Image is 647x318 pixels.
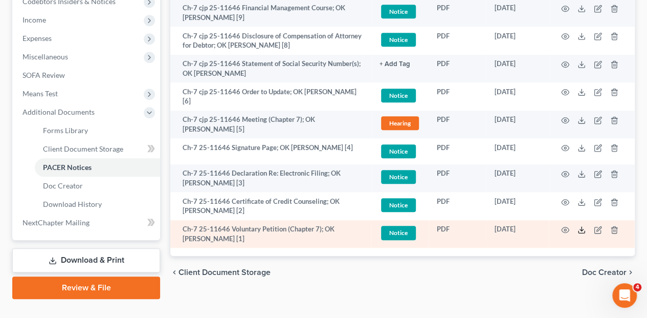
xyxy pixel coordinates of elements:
[429,192,486,220] td: PDF
[381,198,416,212] span: Notice
[170,192,371,220] td: Ch-7 25-11646 Certificate of Credit Counseling; OK [PERSON_NAME] [2]
[380,224,420,241] a: Notice
[582,268,635,277] button: Doc Creator chevron_right
[429,220,486,248] td: PDF
[170,111,371,139] td: Ch-7 cjp 25-11646 Meeting (Chapter 7); OK [PERSON_NAME] [5]
[170,55,371,83] td: Ch-7 cjp 25-11646 Statement of Social Security Number(s); OK [PERSON_NAME]
[12,277,160,299] a: Review & File
[23,218,90,227] span: NextChapter Mailing
[23,15,46,24] span: Income
[486,82,549,111] td: [DATE]
[429,55,486,83] td: PDF
[381,33,416,47] span: Notice
[23,52,68,61] span: Miscellaneous
[486,220,549,248] td: [DATE]
[429,111,486,139] td: PDF
[170,268,179,277] i: chevron_left
[23,108,95,116] span: Additional Documents
[380,115,420,132] a: Hearing
[612,283,637,308] iframe: Intercom live chat
[429,138,486,164] td: PDF
[381,116,419,130] span: Hearing
[43,181,83,190] span: Doc Creator
[429,82,486,111] td: PDF
[381,144,416,158] span: Notice
[380,31,420,48] a: Notice
[381,89,416,102] span: Notice
[170,82,371,111] td: Ch-7 cjp 25-11646 Order to Update; OK [PERSON_NAME] [6]
[170,268,271,277] button: chevron_left Client Document Storage
[380,87,420,104] a: Notice
[380,197,420,214] a: Notice
[23,89,58,98] span: Means Test
[633,283,641,291] span: 4
[380,168,420,185] a: Notice
[486,27,549,55] td: [DATE]
[43,200,102,208] span: Download History
[381,5,416,18] span: Notice
[14,214,160,232] a: NextChapter Mailing
[170,138,371,164] td: Ch-7 25-11646 Signature Page; OK [PERSON_NAME] [4]
[429,164,486,193] td: PDF
[179,268,271,277] span: Client Document Storage
[381,226,416,240] span: Notice
[380,3,420,20] a: Notice
[35,158,160,177] a: PACER Notices
[14,66,160,84] a: SOFA Review
[170,27,371,55] td: Ch-7 cjp 25-11646 Disclosure of Compensation of Attorney for Debtor; OK [PERSON_NAME] [8]
[23,34,52,43] span: Expenses
[35,121,160,140] a: Forms Library
[380,59,420,69] a: + Add Tag
[35,140,160,158] a: Client Document Storage
[486,164,549,193] td: [DATE]
[35,195,160,214] a: Download History
[35,177,160,195] a: Doc Creator
[170,164,371,193] td: Ch-7 25-11646 Declaration Re: Electronic Filing; OK [PERSON_NAME] [3]
[12,248,160,272] a: Download & Print
[486,55,549,83] td: [DATE]
[381,170,416,184] span: Notice
[43,144,123,153] span: Client Document Storage
[380,61,410,68] button: + Add Tag
[43,163,92,172] span: PACER Notices
[43,126,88,135] span: Forms Library
[486,192,549,220] td: [DATE]
[429,27,486,55] td: PDF
[486,111,549,139] td: [DATE]
[582,268,627,277] span: Doc Creator
[170,220,371,248] td: Ch-7 25-11646 Voluntary Petition (Chapter 7); OK [PERSON_NAME] [1]
[380,143,420,160] a: Notice
[486,138,549,164] td: [DATE]
[627,268,635,277] i: chevron_right
[23,71,65,79] span: SOFA Review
